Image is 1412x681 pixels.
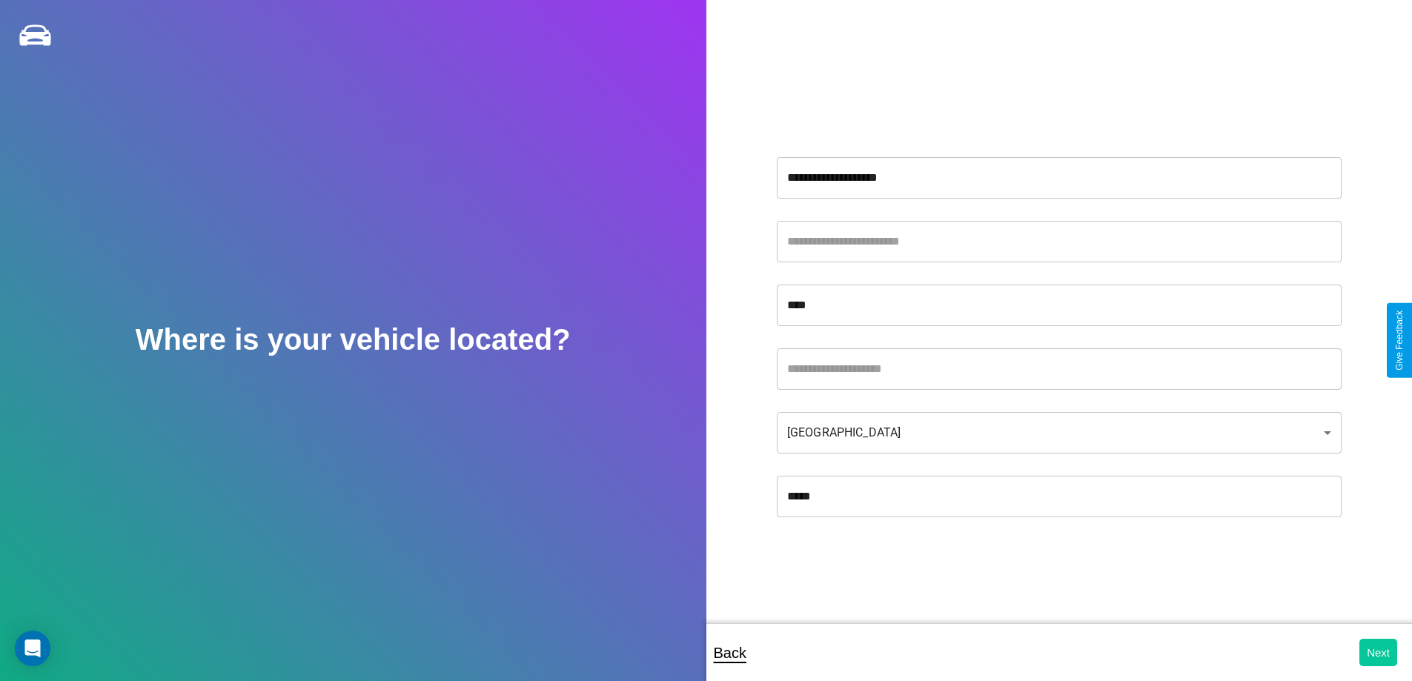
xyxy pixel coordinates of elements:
[136,323,571,356] h2: Where is your vehicle located?
[1394,310,1405,371] div: Give Feedback
[15,631,50,666] div: Open Intercom Messenger
[1359,639,1397,666] button: Next
[714,640,746,666] p: Back
[777,412,1342,454] div: [GEOGRAPHIC_DATA]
